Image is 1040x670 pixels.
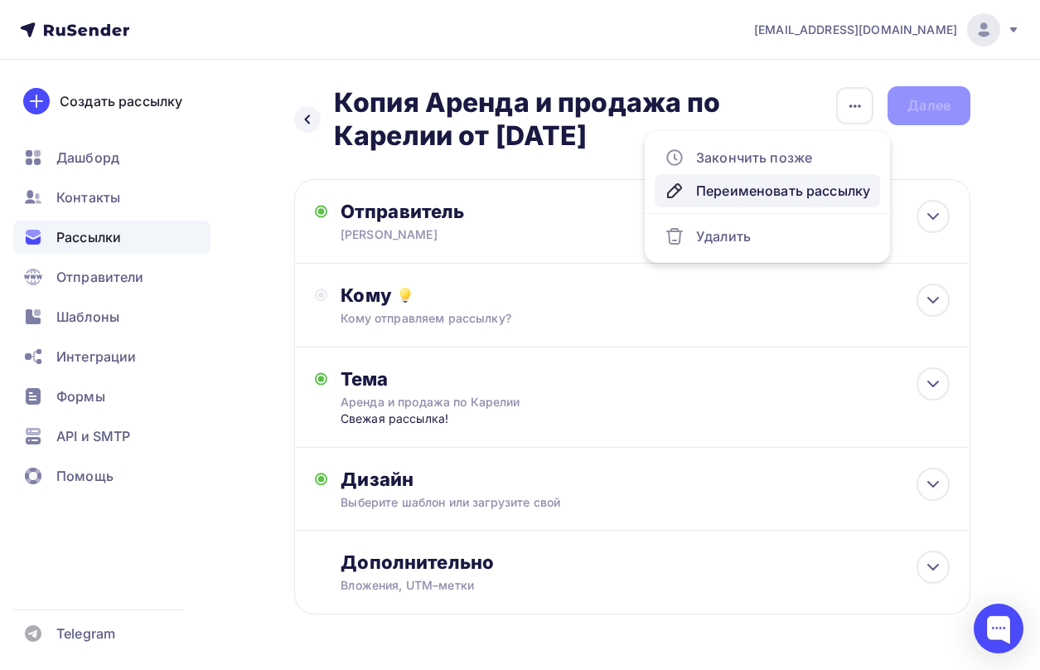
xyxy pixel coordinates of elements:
div: Отправитель [341,200,699,223]
div: Тема [341,367,668,391]
div: Дизайн [341,468,950,491]
span: Интеграции [56,347,136,367]
span: Отправители [56,267,144,287]
a: Дашборд [13,141,210,174]
div: Кому отправляем рассылку? [341,310,888,327]
a: Шаблоны [13,300,210,333]
span: Контакты [56,187,120,207]
h2: Копия Аренда и продажа по Карелии от [DATE] [334,86,835,153]
div: Удалить [665,226,870,246]
div: Выберите шаблон или загрузите свой [341,494,888,511]
a: Отправители [13,260,210,294]
span: Помощь [56,466,114,486]
a: [EMAIL_ADDRESS][DOMAIN_NAME] [754,13,1020,46]
a: Контакты [13,181,210,214]
a: Формы [13,380,210,413]
div: Переименовать рассылку [665,181,870,201]
div: Кому [341,284,950,307]
div: Создать рассылку [60,91,182,111]
a: Рассылки [13,221,210,254]
div: Аренда и продажа по Карелии [341,394,636,410]
div: Закончить позже [665,148,870,167]
div: Свежая рассылка! [341,410,668,427]
div: Дополнительно [341,551,950,574]
span: API и SMTP [56,426,130,446]
div: [PERSON_NAME] [341,226,664,243]
span: Рассылки [56,227,121,247]
span: [EMAIL_ADDRESS][DOMAIN_NAME] [754,22,957,38]
span: Дашборд [56,148,119,167]
div: Вложения, UTM–метки [341,577,888,594]
span: Telegram [56,624,115,643]
span: Формы [56,386,105,406]
span: Шаблоны [56,307,119,327]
